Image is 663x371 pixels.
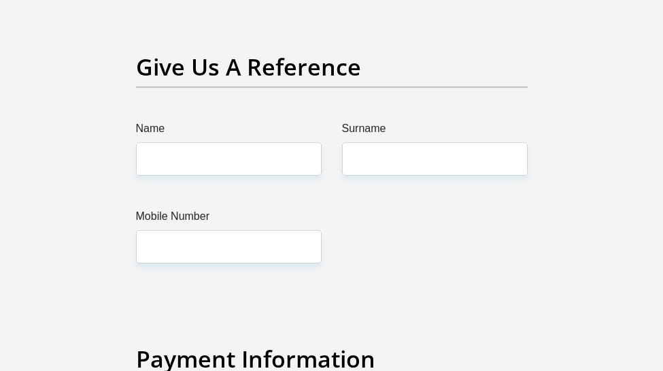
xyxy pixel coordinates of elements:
input: Name [136,142,322,176]
input: Surname [342,142,528,176]
label: Surname [342,120,528,142]
label: Name [136,120,322,142]
h2: Give Us A Reference [136,53,528,81]
label: Mobile Number [136,208,322,230]
input: Mobile Number [136,230,322,263]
